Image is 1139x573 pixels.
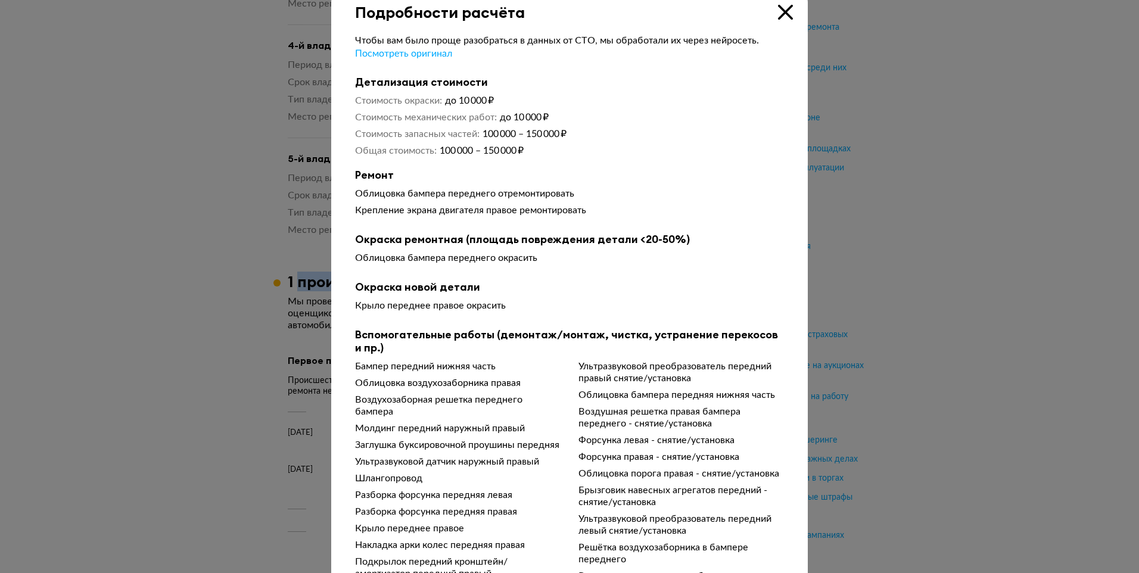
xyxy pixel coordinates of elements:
div: Крыло переднее правое окрасить [355,300,784,312]
div: Крепление экрана двигателя правое ремонтировать [355,204,784,216]
span: 100 000 – 150 000 ₽ [440,146,524,155]
span: Посмотреть оригинал [355,49,452,58]
div: Облицовка бампера передняя нижняя часть [578,389,784,401]
dt: Стоимость механических работ [355,111,497,123]
div: Брызговик навесных агрегатов передний - снятие/установка [578,484,784,508]
b: Вспомогательные работы (демонтаж/монтаж, чистка, устранение перекосов и пр.) [355,328,784,354]
div: Шлангопровод [355,472,561,484]
div: Решётка воздухозаборника в бампере переднего [578,541,784,565]
div: Крыло переднее правое [355,522,561,534]
div: Ультразвуковой преобразователь передний левый снятие/установка [578,513,784,537]
div: Форсунка правая - снятие/установка [578,451,784,463]
div: Облицовка воздухозаборника правая [355,377,561,389]
b: Окраска ремонтная (площадь повреждения детали <20-50%) [355,233,784,246]
div: Разборка форсунка передняя левая [355,489,561,501]
div: Ультразвуковой преобразователь передний правый снятие/установка [578,360,784,384]
dt: Общая стоимость [355,145,437,157]
div: Облицовка бампера переднего отремонтировать [355,188,784,200]
div: Воздухозаборная решетка переднего бампера [355,394,561,418]
div: Ультразвуковой датчик наружный правый [355,456,561,468]
div: Молдинг передний наружный правый [355,422,561,434]
dt: Стоимость окраски [355,95,442,107]
div: Облицовка порога правая - снятие/установка [578,468,784,479]
div: Разборка форсунка передняя правая [355,506,561,518]
span: Чтобы вам было проще разобраться в данных от СТО, мы обработали их через нейросеть. [355,36,759,45]
div: Облицовка бампера переднего окрасить [355,252,784,264]
div: Бампер передний нижняя часть [355,360,561,372]
div: Накладка арки колес передняя правая [355,539,561,551]
b: Детализация стоимости [355,76,784,89]
span: 100 000 – 150 000 ₽ [483,129,567,139]
div: Воздушная решетка правая бампера переднего - снятие/установка [578,406,784,429]
b: Окраска новой детали [355,281,784,294]
b: Ремонт [355,169,784,182]
div: Форсунка левая - снятие/установка [578,434,784,446]
span: до 10 000 ₽ [445,96,494,105]
dt: Стоимость запасных частей [355,128,480,140]
div: Заглушка буксировочной проушины передняя [355,439,561,451]
span: до 10 000 ₽ [500,113,549,122]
